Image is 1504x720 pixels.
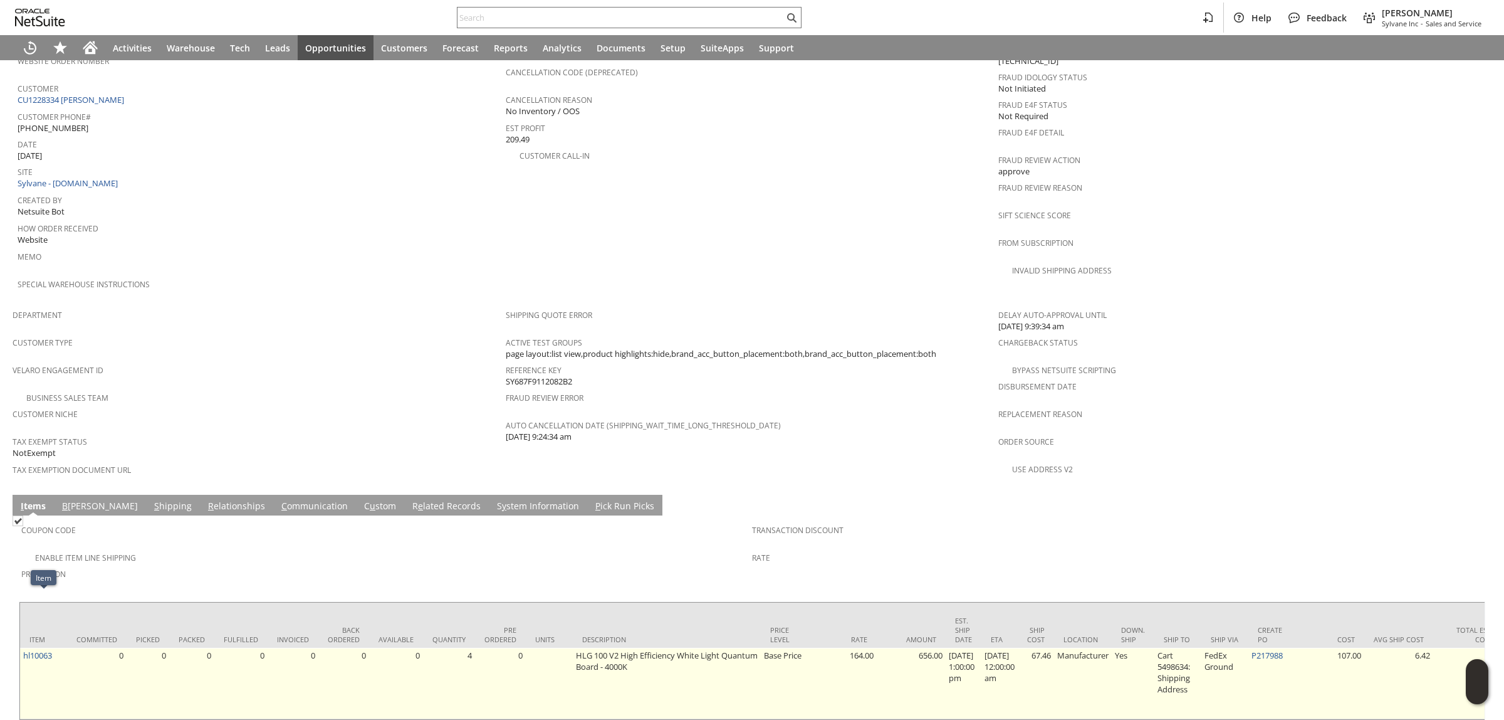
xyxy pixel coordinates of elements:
span: SuiteApps [701,42,744,54]
a: Customer Niche [13,409,78,420]
a: Fraud Review Error [506,393,583,403]
iframe: Click here to launch Oracle Guided Learning Help Panel [1466,659,1488,704]
a: Est Profit [506,123,545,134]
a: Opportunities [298,35,373,60]
div: Rate [817,635,867,644]
div: Ship Via [1211,635,1239,644]
td: 0 [475,648,526,719]
div: Create PO [1258,625,1286,644]
a: How Order Received [18,223,98,234]
td: Manufacturer [1054,648,1112,719]
div: Est. Ship Date [955,616,972,644]
span: [DATE] 9:24:34 am [506,431,572,443]
span: Opportunities [305,42,366,54]
a: Invalid Shipping Address [1012,265,1112,276]
svg: Search [784,10,799,25]
a: Delay Auto-Approval Until [998,310,1107,320]
a: Custom [361,500,399,514]
a: Leads [258,35,298,60]
span: [TECHNICAL_ID] [998,55,1058,67]
a: Tax Exempt Status [13,437,87,447]
a: Sift Science Score [998,210,1071,221]
a: Items [18,500,49,514]
span: 209.49 [506,134,530,146]
a: From Subscription [998,238,1073,248]
span: B [62,500,68,512]
span: y [502,500,506,512]
span: NotExempt [13,447,56,459]
a: Tech [222,35,258,60]
a: Site [18,167,33,177]
a: Reports [486,35,535,60]
td: [DATE] 1:00:00 pm [946,648,981,719]
span: Netsuite Bot [18,206,65,218]
a: Disbursement Date [998,381,1077,392]
a: Rate [752,553,770,563]
span: Help [1251,12,1272,24]
span: - [1421,19,1423,28]
div: Ship To [1164,635,1192,644]
div: Price Level [770,625,798,644]
span: S [154,500,159,512]
a: Sylvane - [DOMAIN_NAME] [18,177,121,189]
span: Not Required [998,110,1048,122]
a: Memo [18,251,41,262]
a: Date [18,139,37,150]
a: Shipping [151,500,195,514]
a: Customer Call-in [520,151,590,161]
td: 4 [423,648,475,719]
span: Warehouse [167,42,215,54]
div: Amount [886,635,936,644]
span: [DATE] 9:39:34 am [998,320,1064,332]
a: Related Records [409,500,484,514]
div: Item [29,635,58,644]
a: SuiteApps [693,35,751,60]
span: page layout:list view,product highlights:hide,brand_acc_button_placement:both,brand_acc_button_pl... [506,348,936,360]
span: Analytics [543,42,582,54]
span: Reports [494,42,528,54]
a: Use Address V2 [1012,464,1073,475]
a: Analytics [535,35,589,60]
td: 6.42 [1364,648,1433,719]
div: Total Est. Cost [1443,625,1493,644]
div: Location [1063,635,1102,644]
svg: Shortcuts [53,40,68,55]
td: Yes [1112,648,1154,719]
div: Item [36,573,51,583]
a: Coupon Code [21,525,76,536]
div: Avg Ship Cost [1374,635,1424,644]
a: Fraud E4F Status [998,100,1067,110]
a: Documents [589,35,653,60]
div: Shortcuts [45,35,75,60]
span: Not Initiated [998,83,1046,95]
a: CU1228334 [PERSON_NAME] [18,94,127,105]
div: ETA [991,635,1008,644]
div: Available [379,635,414,644]
a: Home [75,35,105,60]
span: [DATE] [18,150,42,162]
div: Packed [179,635,205,644]
a: Relationships [205,500,268,514]
div: Committed [76,635,117,644]
a: Recent Records [15,35,45,60]
span: Tech [230,42,250,54]
img: Checked [13,516,23,526]
a: Order Source [998,437,1054,447]
div: Quantity [432,635,466,644]
td: 0 [369,648,423,719]
span: Feedback [1307,12,1347,24]
a: Enable Item Line Shipping [35,553,136,563]
a: Customer [18,83,58,94]
a: Fraud Idology Status [998,72,1087,83]
svg: logo [15,9,65,26]
a: Pick Run Picks [592,500,657,514]
a: Fraud Review Reason [998,183,1082,193]
span: e [418,500,423,512]
a: Created By [18,195,62,206]
a: Department [13,310,62,320]
td: 0 [318,648,369,719]
td: 656.00 [877,648,946,719]
span: I [21,500,24,512]
td: Cart 5498634: Shipping Address [1154,648,1201,719]
span: Oracle Guided Learning Widget. To move around, please hold and drag [1466,682,1488,705]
